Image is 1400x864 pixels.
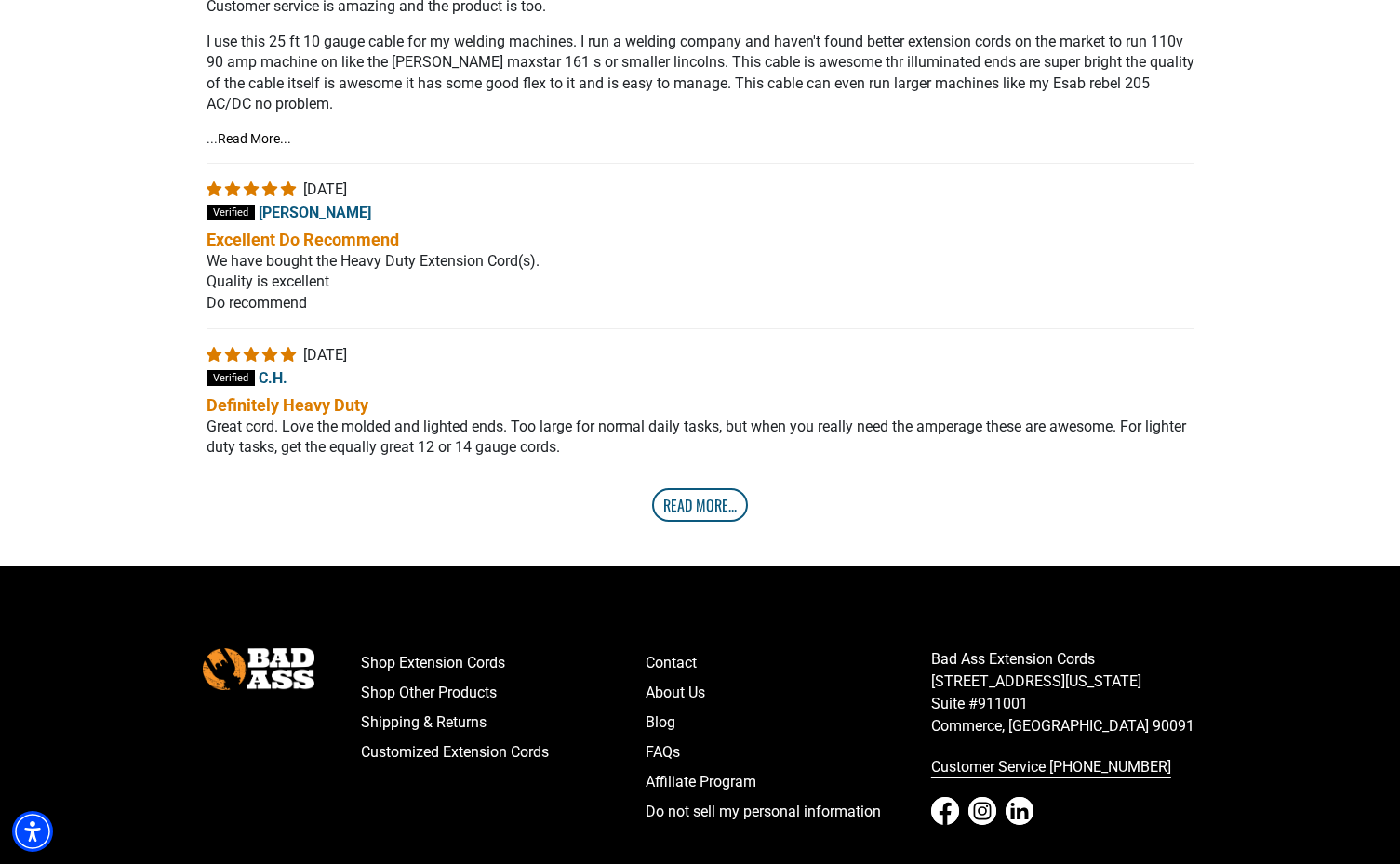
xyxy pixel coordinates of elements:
a: Shop Other Products [361,678,647,708]
a: Facebook - open in a new tab [931,797,959,825]
a: Customized Extension Cords [361,738,647,767]
p: Great cord. Love the molded and lighted ends. Too large for normal daily tasks, but when you real... [207,417,1194,459]
span: 5 star review [207,346,300,364]
span: 5 star review [207,180,300,198]
a: call 833-674-1699 [931,752,1217,782]
a: Shop Extension Cords [361,648,647,678]
span: [PERSON_NAME] [259,203,371,220]
a: Affiliate Program [646,767,931,797]
b: Excellent Do Recommend [207,228,1194,251]
b: Definitely Heavy Duty [207,393,1194,417]
a: Read More... [652,488,748,522]
p: We have bought the Heavy Duty Extension Cord(s). Quality is excellent Do recommend [207,251,1194,313]
a: Contact [646,648,931,678]
img: Bad Ass Extension Cords [203,648,314,690]
a: Blog [646,708,931,738]
a: Shipping & Returns [361,708,647,738]
a: LinkedIn - open in a new tab [1006,797,1033,825]
a: Do not sell my personal information [646,797,931,827]
a: About Us [646,678,931,708]
span: [DATE] [303,346,347,364]
p: Bad Ass Extension Cords [STREET_ADDRESS][US_STATE] Suite #911001 Commerce, [GEOGRAPHIC_DATA] 90091 [931,648,1217,738]
a: FAQs [646,738,931,767]
a: Read More... [218,131,291,146]
div: Accessibility Menu [12,811,53,852]
span: [DATE] [303,180,347,198]
p: I use this 25 ft 10 gauge cable for my welding machines. I run a welding company and haven't foun... [207,32,1194,115]
span: C.H. [259,368,287,386]
a: Instagram - open in a new tab [968,797,996,825]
